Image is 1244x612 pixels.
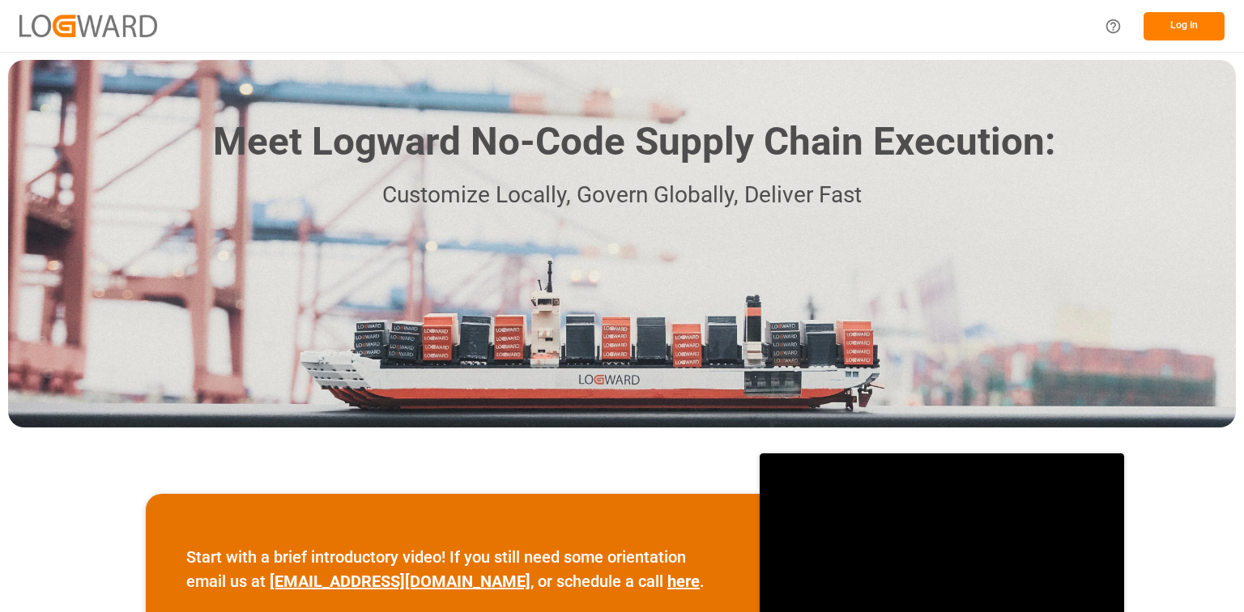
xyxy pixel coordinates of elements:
[1095,8,1131,45] button: Help Center
[189,177,1055,214] p: Customize Locally, Govern Globally, Deliver Fast
[270,572,530,591] a: [EMAIL_ADDRESS][DOMAIN_NAME]
[667,572,700,591] a: here
[19,15,157,36] img: Logward_new_orange.png
[1144,12,1225,40] button: Log In
[186,545,719,593] p: Start with a brief introductory video! If you still need some orientation email us at , or schedu...
[213,113,1055,171] h1: Meet Logward No-Code Supply Chain Execution:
